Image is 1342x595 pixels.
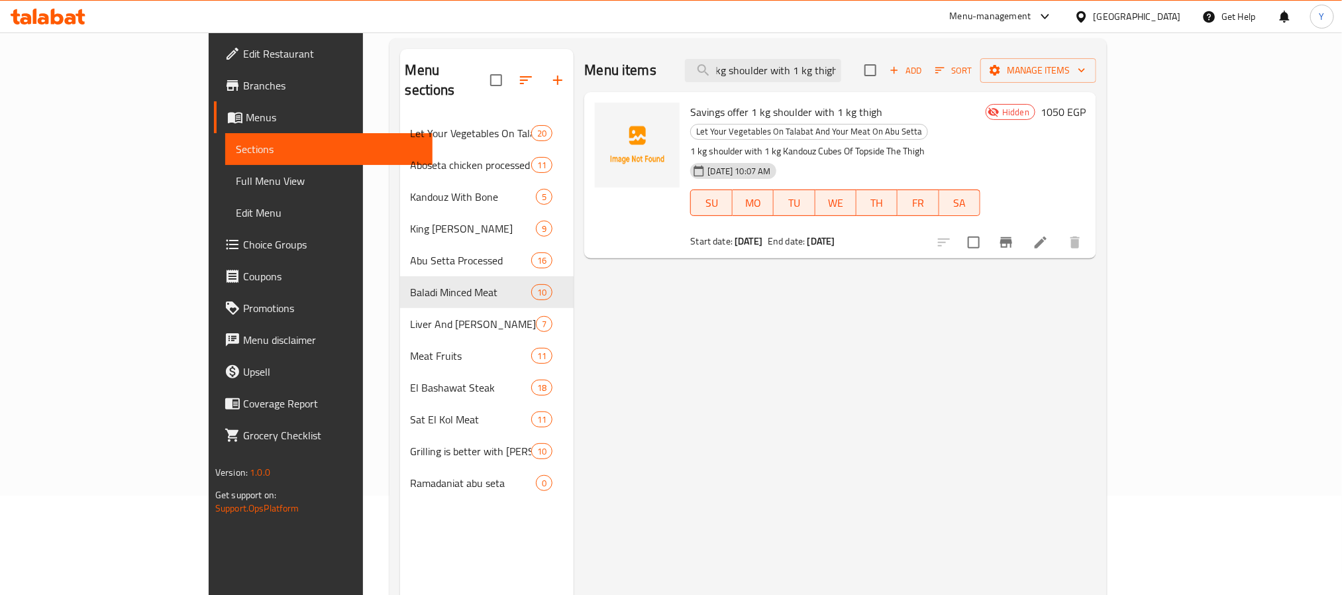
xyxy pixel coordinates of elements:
[225,133,433,165] a: Sections
[531,348,552,364] div: items
[532,127,552,140] span: 20
[531,125,552,141] div: items
[960,229,988,256] span: Select to update
[400,181,574,213] div: Kandouz With Bone5
[411,189,537,205] div: Kandouz With Bone
[1059,227,1091,258] button: delete
[411,411,532,427] span: Sat El Kol Meat
[1319,9,1325,24] span: Y
[696,193,727,213] span: SU
[531,157,552,173] div: items
[856,189,898,216] button: TH
[690,143,980,160] p: 1 kg shoulder with 1 kg Kandouz Cubes Of Topside The Thigh
[400,404,574,435] div: Sat El Kol Meat11
[856,56,884,84] span: Select section
[738,193,768,213] span: MO
[685,59,841,82] input: search
[884,60,927,81] button: Add
[400,149,574,181] div: Aboseta chicken processed11
[898,189,939,216] button: FR
[214,38,433,70] a: Edit Restaurant
[1033,235,1049,250] a: Edit menu item
[214,229,433,260] a: Choice Groups
[214,292,433,324] a: Promotions
[991,62,1086,79] span: Manage items
[532,159,552,172] span: 11
[214,388,433,419] a: Coverage Report
[214,260,433,292] a: Coupons
[243,237,422,252] span: Choice Groups
[243,46,422,62] span: Edit Restaurant
[243,396,422,411] span: Coverage Report
[997,106,1035,119] span: Hidden
[243,332,422,348] span: Menu disclaimer
[935,63,972,78] span: Sort
[243,78,422,93] span: Branches
[815,189,856,216] button: WE
[536,221,552,237] div: items
[411,475,537,491] span: Ramadaniat abu seta
[411,221,537,237] div: King Lamb
[532,350,552,362] span: 11
[702,165,776,178] span: [DATE] 10:07 AM
[537,318,552,331] span: 7
[411,221,537,237] span: King [PERSON_NAME]
[927,60,980,81] span: Sort items
[532,413,552,426] span: 11
[411,348,532,364] span: Meat Fruits
[531,380,552,396] div: items
[400,112,574,504] nav: Menu sections
[482,66,510,94] span: Select all sections
[532,445,552,458] span: 10
[243,268,422,284] span: Coupons
[537,191,552,203] span: 5
[950,9,1031,25] div: Menu-management
[690,189,732,216] button: SU
[411,443,532,459] div: Grilling is better with Abu Sitta
[531,443,552,459] div: items
[690,102,882,122] span: Savings offer 1 kg shoulder with 1 kg thigh
[932,60,975,81] button: Sort
[733,189,774,216] button: MO
[400,276,574,308] div: Baladi Minced Meat10
[243,427,422,443] span: Grocery Checklist
[400,340,574,372] div: Meat Fruits11
[236,205,422,221] span: Edit Menu
[400,244,574,276] div: Abu Setta Processed16
[400,117,574,149] div: Let Your Vegetables On Talabat And Your Meat On Abu Setta20
[945,193,975,213] span: SA
[821,193,851,213] span: WE
[537,477,552,490] span: 0
[536,316,552,332] div: items
[536,475,552,491] div: items
[411,252,532,268] span: Abu Setta Processed
[807,233,835,250] b: [DATE]
[214,324,433,356] a: Menu disclaimer
[510,64,542,96] span: Sort sections
[768,233,805,250] span: End date:
[400,308,574,340] div: Liver And [PERSON_NAME]7
[774,189,815,216] button: TU
[862,193,892,213] span: TH
[584,60,656,80] h2: Menu items
[990,227,1022,258] button: Branch-specific-item
[236,173,422,189] span: Full Menu View
[411,157,532,173] span: Aboseta chicken processed
[537,223,552,235] span: 9
[531,411,552,427] div: items
[1041,103,1086,121] h6: 1050 EGP
[980,58,1096,83] button: Manage items
[531,252,552,268] div: items
[246,109,422,125] span: Menus
[215,464,248,481] span: Version:
[250,464,270,481] span: 1.0.0
[214,70,433,101] a: Branches
[532,286,552,299] span: 10
[884,60,927,81] span: Add item
[532,382,552,394] span: 18
[411,443,532,459] span: Grilling is better with [PERSON_NAME]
